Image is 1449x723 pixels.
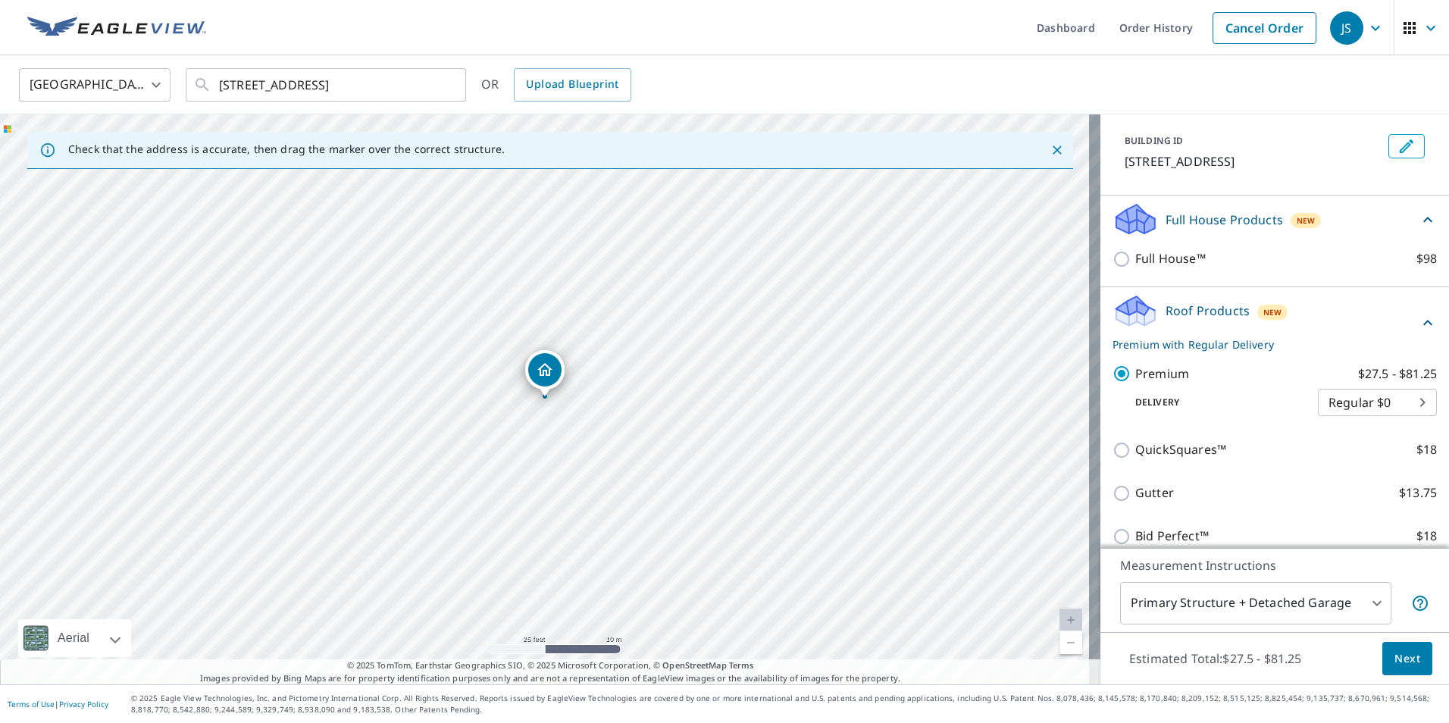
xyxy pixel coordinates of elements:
button: Edit building 1 [1388,134,1425,158]
a: Terms [729,659,754,671]
p: Bid Perfect™ [1135,527,1209,546]
span: Next [1394,649,1420,668]
p: Delivery [1113,396,1318,409]
p: Estimated Total: $27.5 - $81.25 [1117,642,1314,675]
div: Aerial [18,619,131,657]
p: $13.75 [1399,484,1437,502]
p: Full House Products [1166,211,1283,229]
a: Upload Blueprint [514,68,631,102]
div: Dropped pin, building 1, Residential property, 10704 Country Club Ln S Seattle, WA 98168 [525,350,565,397]
span: Upload Blueprint [526,75,618,94]
p: © 2025 Eagle View Technologies, Inc. and Pictometry International Corp. All Rights Reserved. Repo... [131,693,1441,715]
a: OpenStreetMap [662,659,726,671]
span: Your report will include the primary structure and a detached garage if one exists. [1411,594,1429,612]
p: | [8,700,108,709]
p: Check that the address is accurate, then drag the marker over the correct structure. [68,142,505,156]
p: Premium [1135,365,1189,383]
p: $27.5 - $81.25 [1358,365,1437,383]
a: Current Level 20, Zoom Out [1059,631,1082,654]
p: $98 [1416,249,1437,268]
p: Measurement Instructions [1120,556,1429,574]
p: Full House™ [1135,249,1206,268]
span: New [1263,306,1282,318]
a: Terms of Use [8,699,55,709]
button: Next [1382,642,1432,676]
div: JS [1330,11,1363,45]
div: OR [481,68,631,102]
span: © 2025 TomTom, Earthstar Geographics SIO, © 2025 Microsoft Corporation, © [347,659,754,672]
button: Close [1047,140,1067,160]
p: Roof Products [1166,302,1250,320]
a: Current Level 20, Zoom In Disabled [1059,609,1082,631]
a: Cancel Order [1213,12,1316,44]
span: New [1297,214,1316,227]
div: Roof ProductsNewPremium with Regular Delivery [1113,293,1437,352]
div: Full House ProductsNew [1113,202,1437,237]
div: Regular $0 [1318,381,1437,424]
input: Search by address or latitude-longitude [219,64,435,106]
p: Gutter [1135,484,1174,502]
a: Privacy Policy [59,699,108,709]
div: Aerial [53,619,94,657]
p: [STREET_ADDRESS] [1125,152,1382,171]
p: QuickSquares™ [1135,440,1226,459]
div: [GEOGRAPHIC_DATA] [19,64,171,106]
img: EV Logo [27,17,206,39]
div: Primary Structure + Detached Garage [1120,582,1391,624]
p: $18 [1416,527,1437,546]
p: BUILDING ID [1125,134,1183,147]
p: $18 [1416,440,1437,459]
p: Premium with Regular Delivery [1113,336,1419,352]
